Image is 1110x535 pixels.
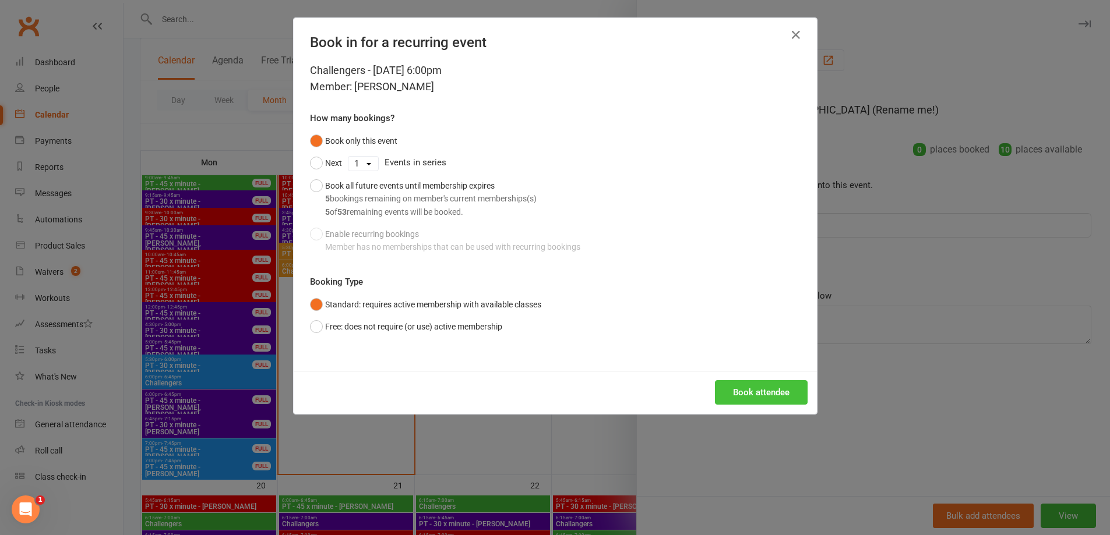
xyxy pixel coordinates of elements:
[325,207,330,217] strong: 5
[310,316,502,338] button: Free: does not require (or use) active membership
[325,179,537,218] div: Book all future events until membership expires
[310,34,801,51] h4: Book in for a recurring event
[310,152,342,174] button: Next
[310,111,394,125] label: How many bookings?
[787,26,805,44] button: Close
[310,62,801,95] div: Challengers - [DATE] 6:00pm Member: [PERSON_NAME]
[715,380,808,405] button: Book attendee
[12,495,40,523] iframe: Intercom live chat
[310,293,541,316] button: Standard: requires active membership with available classes
[337,207,347,217] strong: 53
[310,275,363,289] label: Booking Type
[310,130,397,152] button: Book only this event
[36,495,45,505] span: 1
[325,194,330,203] strong: 5
[325,192,537,218] div: bookings remaining on member's current memberships(s) of remaining events will be booked.
[310,152,801,174] div: Events in series
[310,175,537,223] button: Book all future events until membership expires5bookings remaining on member's current membership...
